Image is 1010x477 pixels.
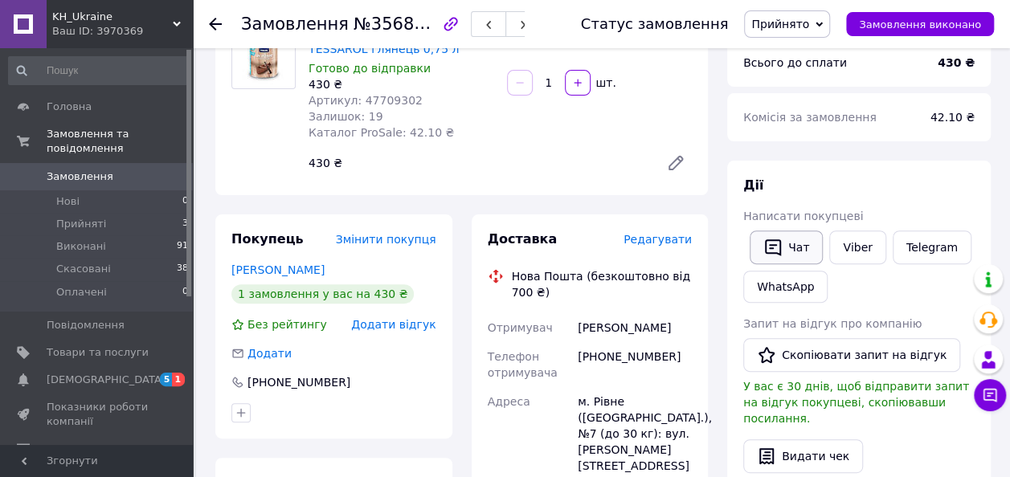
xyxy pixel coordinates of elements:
[743,210,863,222] span: Написати покупцеві
[743,317,922,330] span: Запит на відгук про компанію
[309,126,454,139] span: Каталог ProSale: 42.10 ₴
[581,16,729,32] div: Статус замовлення
[47,400,149,429] span: Показники роботи компанії
[47,442,88,457] span: Відгуки
[893,230,971,264] a: Telegram
[47,373,166,387] span: [DEMOGRAPHIC_DATA]
[309,26,459,55] a: Лак для човнів Helios TESSAROL глянець 0,75 л
[47,100,92,114] span: Головна
[829,230,885,264] a: Viber
[592,75,618,91] div: шт.
[974,379,1006,411] button: Чат з покупцем
[231,263,325,276] a: [PERSON_NAME]
[56,217,106,231] span: Прийняті
[172,373,185,386] span: 1
[309,76,494,92] div: 430 ₴
[247,347,292,360] span: Додати
[247,318,327,331] span: Без рейтингу
[354,14,468,34] span: №356817364
[302,152,653,174] div: 430 ₴
[743,271,828,303] a: WhatsApp
[743,380,969,425] span: У вас є 30 днів, щоб відправити запит на відгук покупцеві, скопіювавши посилання.
[309,110,382,123] span: Залишок: 19
[52,10,173,24] span: KH_Ukraine
[56,262,111,276] span: Скасовані
[47,127,193,156] span: Замовлення та повідомлення
[160,373,173,386] span: 5
[488,350,558,379] span: Телефон отримувача
[336,233,436,246] span: Змінити покупця
[47,345,149,360] span: Товари та послуги
[56,194,80,209] span: Нові
[743,56,847,69] span: Всього до сплати
[177,262,188,276] span: 38
[47,318,125,332] span: Повідомлення
[508,268,697,300] div: Нова Пошта (безкоштовно від 700 ₴)
[182,194,188,209] span: 0
[488,231,558,247] span: Доставка
[232,29,295,84] img: Лак для човнів Helios TESSAROL глянець 0,75 л
[488,321,553,334] span: Отримувач
[624,233,692,246] span: Редагувати
[488,395,530,408] span: Адреса
[52,24,193,39] div: Ваш ID: 3970369
[846,12,994,36] button: Замовлення виконано
[47,169,113,184] span: Замовлення
[177,239,188,254] span: 91
[231,284,414,304] div: 1 замовлення у вас на 430 ₴
[182,285,188,300] span: 0
[231,231,304,247] span: Покупець
[938,56,975,69] b: 430 ₴
[241,14,349,34] span: Замовлення
[743,338,960,372] button: Скопіювати запит на відгук
[56,285,107,300] span: Оплачені
[743,111,877,124] span: Комісія за замовлення
[575,313,695,342] div: [PERSON_NAME]
[750,230,823,264] button: Чат
[246,374,352,390] div: [PHONE_NUMBER]
[660,147,692,179] a: Редагувати
[182,217,188,231] span: 3
[56,239,106,254] span: Виконані
[309,94,423,107] span: Артикул: 47709302
[859,18,981,31] span: Замовлення виконано
[351,318,435,331] span: Додати відгук
[743,439,863,473] button: Видати чек
[8,56,190,85] input: Пошук
[575,342,695,387] div: [PHONE_NUMBER]
[209,16,222,32] div: Повернутися назад
[751,18,809,31] span: Прийнято
[309,62,431,75] span: Готово до відправки
[930,111,975,124] span: 42.10 ₴
[743,177,763,193] span: Дії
